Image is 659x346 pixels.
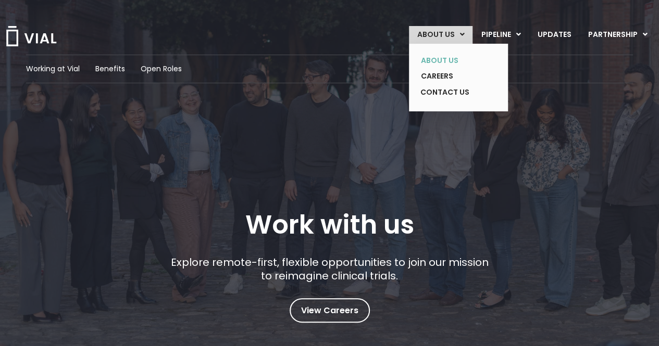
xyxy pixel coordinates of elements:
a: Working at Vial [26,63,80,74]
span: View Careers [301,304,358,317]
a: ABOUT USMenu Toggle [409,26,473,44]
a: PIPELINEMenu Toggle [473,26,529,44]
a: Benefits [95,63,125,74]
a: ABOUT US [413,53,489,69]
p: Explore remote-first, flexible opportunities to join our mission to reimagine clinical trials. [167,255,492,283]
h1: Work with us [245,210,414,240]
a: CAREERS [413,68,489,84]
a: View Careers [290,298,370,323]
a: UPDATES [529,26,579,44]
a: CONTACT US [413,84,489,101]
img: Vial Logo [5,26,57,46]
a: Open Roles [141,63,182,74]
a: PARTNERSHIPMenu Toggle [580,26,656,44]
